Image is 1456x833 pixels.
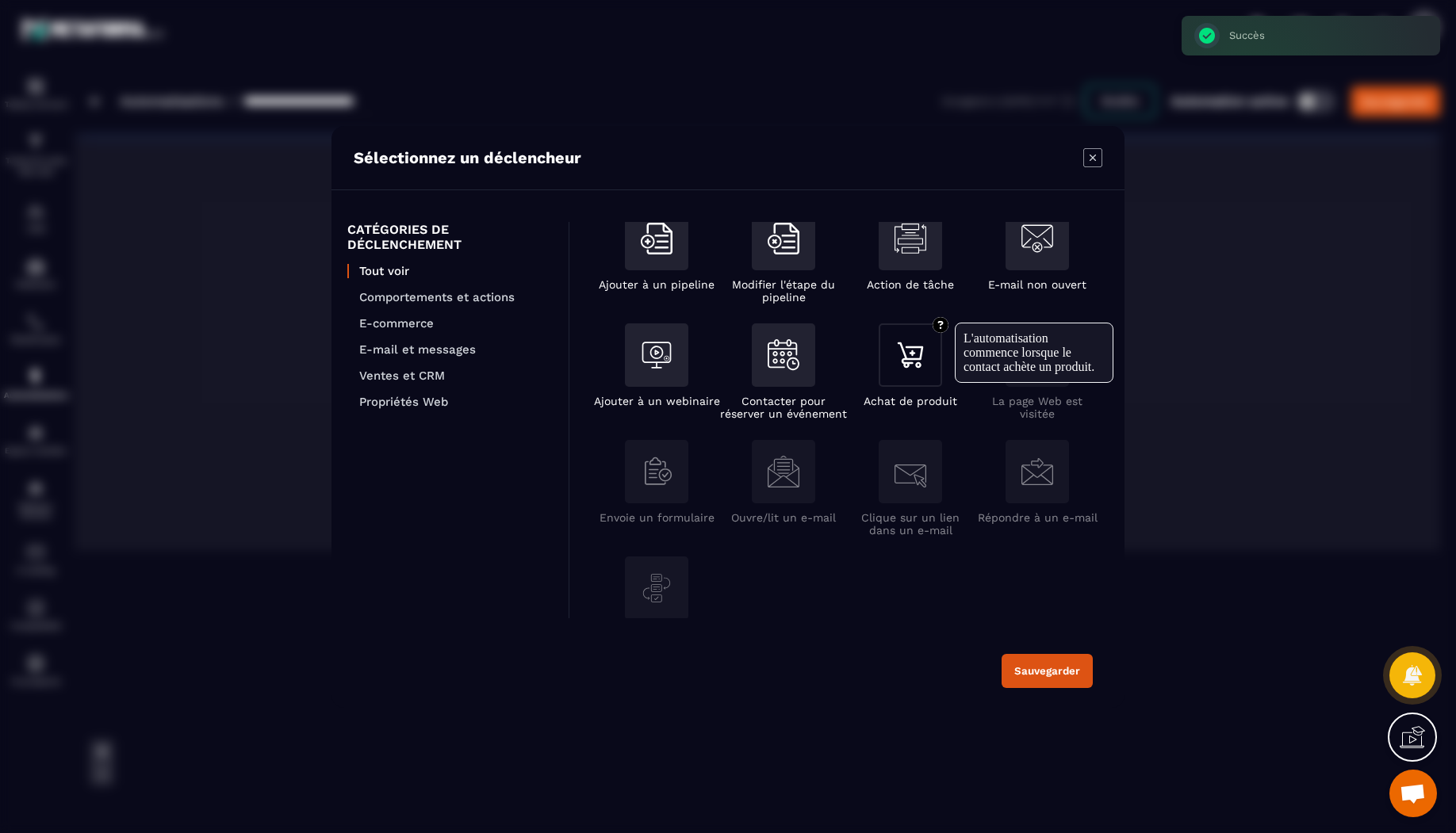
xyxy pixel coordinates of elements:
[359,264,553,278] p: Tout voir
[599,278,715,291] p: Ajouter à un pipeline
[895,456,926,487] img: clickEmail.svg
[359,395,553,409] p: Propriétés Web
[768,223,799,254] img: removeFromList.svg
[864,395,957,407] p: Achat de produit
[359,290,553,304] p: Comportements et actions
[895,339,926,371] img: productPurchase.svg
[867,278,954,291] p: Action de tâche
[347,222,553,252] p: CATÉGORIES DE DÉCLENCHEMENT
[600,511,715,524] p: Envoie un formulaire
[964,331,1105,374] div: L'automatisation commence lorsque le contact achète un produit.
[731,511,836,524] p: Ouvre/lit un e-mail
[933,317,948,333] img: circle-question.f98f3ed8.svg
[354,148,581,167] p: Sélectionnez un déclencheur
[768,456,799,487] img: readMail.svg
[641,339,672,371] img: addToAWebinar.svg
[641,223,672,254] img: addToList.svg
[720,395,847,420] p: Contacter pour réserver un événement
[594,395,720,407] p: Ajouter à un webinaire
[978,511,1098,524] p: Répondre à un e-mail
[1021,456,1053,487] img: answerEmail.svg
[1389,770,1437,817] div: Ouvrir le chat
[895,223,926,254] img: taskAction.svg
[847,511,974,537] p: Clique sur un lien dans un e-mail
[359,369,553,383] p: Ventes et CRM
[988,278,1086,291] p: E-mail non ouvert
[974,395,1101,420] p: La page Web est visitée
[720,278,847,304] p: Modifier l'étape du pipeline
[1021,223,1053,254] img: notOpenEmail.svg
[768,339,799,370] img: contactBookAnEvent.svg
[641,456,672,487] img: formSubmit.svg
[359,342,553,357] p: E-mail et messages
[1002,654,1093,688] button: Sauvegarder
[359,316,553,331] p: E-commerce
[641,572,672,604] img: projectChangePhase.svg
